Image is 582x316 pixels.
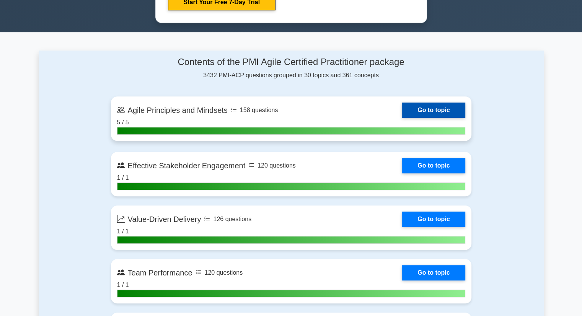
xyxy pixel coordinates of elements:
a: Go to topic [402,265,465,280]
a: Go to topic [402,103,465,118]
a: Go to topic [402,212,465,227]
div: 3432 PMI-ACP questions grouped in 30 topics and 361 concepts [111,57,471,80]
h4: Contents of the PMI Agile Certified Practitioner package [111,57,471,68]
a: Go to topic [402,158,465,173]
